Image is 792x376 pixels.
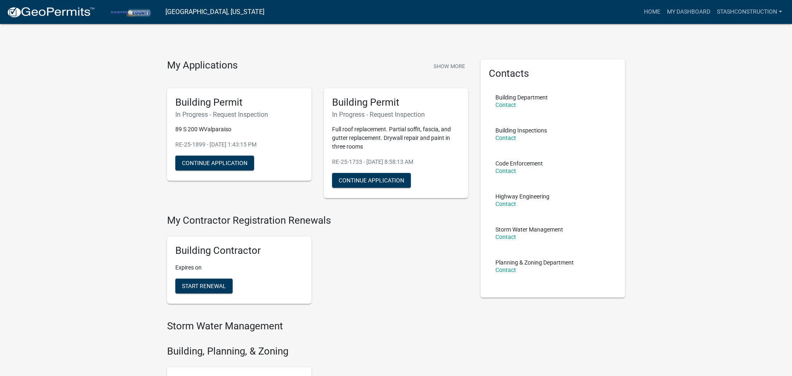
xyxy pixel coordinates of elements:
[182,283,226,289] span: Start Renewal
[495,260,574,265] p: Planning & Zoning Department
[495,161,543,166] p: Code Enforcement
[641,4,664,20] a: Home
[175,279,233,293] button: Start Renewal
[332,97,460,109] h5: Building Permit
[101,6,159,17] img: Porter County, Indiana
[175,245,303,257] h5: Building Contractor
[167,59,238,72] h4: My Applications
[664,4,714,20] a: My Dashboard
[332,111,460,118] h6: In Progress - Request Inspection
[495,267,516,273] a: Contact
[495,194,549,199] p: Highway Engineering
[332,173,411,188] button: Continue Application
[175,97,303,109] h5: Building Permit
[175,140,303,149] p: RE-25-1899 - [DATE] 1:43:15 PM
[714,4,785,20] a: StashConstruction
[495,227,563,232] p: Storm Water Management
[175,111,303,118] h6: In Progress - Request Inspection
[489,68,617,80] h5: Contacts
[175,125,303,134] p: 89 S 200 WValparaiso
[495,168,516,174] a: Contact
[495,128,547,133] p: Building Inspections
[175,156,254,170] button: Continue Application
[332,125,460,151] p: Full roof replacement. Partial soffit, fascia, and gutter replacement. Drywall repair and paint i...
[430,59,468,73] button: Show More
[332,158,460,166] p: RE-25-1733 - [DATE] 8:58:13 AM
[495,234,516,240] a: Contact
[175,263,303,272] p: Expires on
[167,215,468,310] wm-registration-list-section: My Contractor Registration Renewals
[495,201,516,207] a: Contact
[495,102,516,108] a: Contact
[165,5,264,19] a: [GEOGRAPHIC_DATA], [US_STATE]
[495,135,516,141] a: Contact
[167,320,468,332] h4: Storm Water Management
[167,215,468,227] h4: My Contractor Registration Renewals
[495,95,548,100] p: Building Department
[167,345,468,357] h4: Building, Planning, & Zoning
